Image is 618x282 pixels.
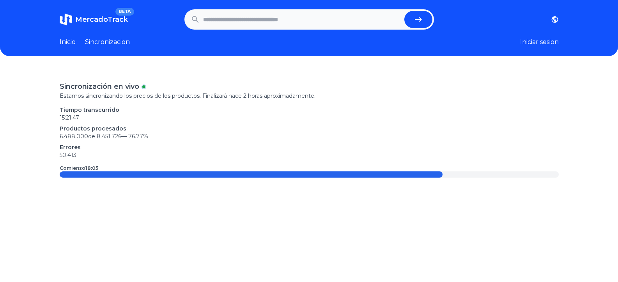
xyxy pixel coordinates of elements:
[85,37,130,47] a: Sincronizacion
[128,133,148,140] span: 76.77 %
[60,143,559,151] p: Errores
[60,37,76,47] a: Inicio
[60,132,559,140] p: 6.488.000 de 8.451.726 —
[60,13,128,26] a: MercadoTrackBETA
[60,114,79,121] time: 15:21:47
[60,81,139,92] p: Sincronización en vivo
[85,165,98,171] time: 18:05
[60,151,559,159] p: 50.413
[115,8,134,16] span: BETA
[60,125,559,132] p: Productos procesados
[60,165,98,171] p: Comienzo
[75,15,128,24] span: MercadoTrack
[60,92,559,100] p: Estamos sincronizando los precios de los productos. Finalizará hace 2 horas aproximadamente.
[520,37,559,47] button: Iniciar sesion
[60,13,72,26] img: MercadoTrack
[60,106,559,114] p: Tiempo transcurrido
